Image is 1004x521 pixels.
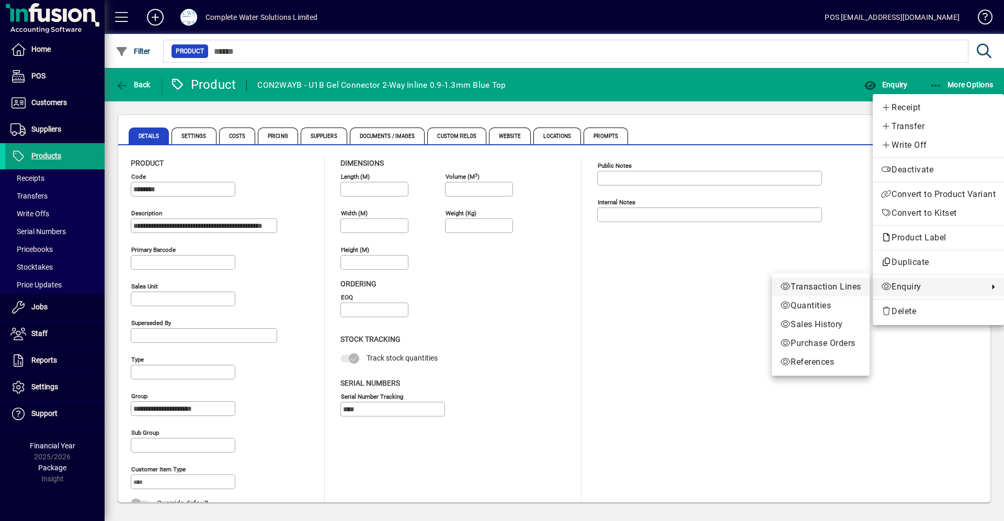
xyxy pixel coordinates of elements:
span: References [780,356,861,368]
span: Quantities [780,299,861,312]
span: Receipt [881,101,996,114]
span: Delete [881,305,996,318]
span: Enquiry [881,281,983,293]
span: Write Off [881,139,996,152]
span: Purchase Orders [780,337,861,350]
span: Product Label [881,233,952,242]
span: Deactivate [881,164,996,176]
span: Duplicate [881,256,996,269]
button: Deactivate product [873,160,1004,179]
span: Convert to Kitset [881,207,996,219]
span: Transaction Lines [780,281,861,293]
span: Sales History [780,318,861,331]
span: Convert to Product Variant [881,188,996,201]
span: Transfer [881,120,996,133]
